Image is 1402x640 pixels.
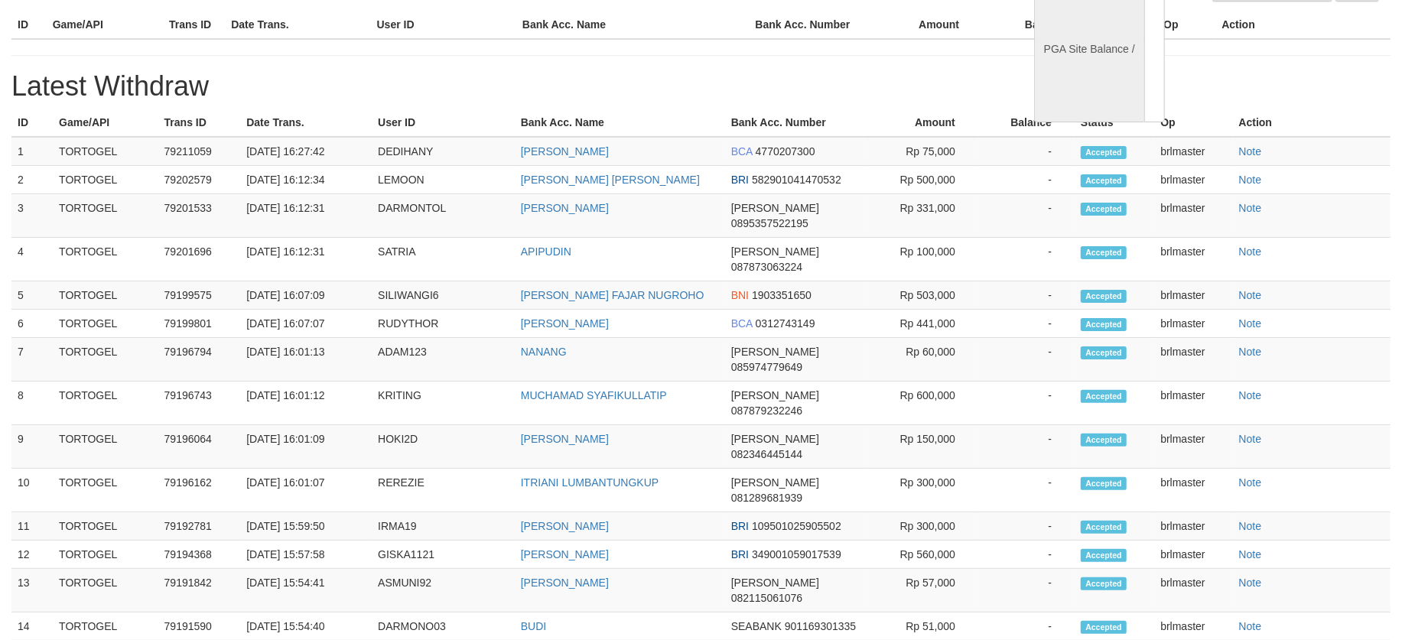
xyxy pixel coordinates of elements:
th: Game/API [53,109,158,137]
td: GISKA1121 [372,541,515,569]
span: 082346445144 [731,448,802,460]
span: BCA [731,145,753,158]
td: Rp 150,000 [864,425,978,469]
th: Bank Acc. Number [750,11,866,39]
td: brlmaster [1154,137,1232,166]
td: Rp 500,000 [864,166,978,194]
td: TORTOGEL [53,569,158,612]
span: [PERSON_NAME] [731,577,819,589]
td: SATRIA [372,238,515,281]
td: TORTOGEL [53,194,158,238]
span: 1903351650 [752,289,812,301]
td: DEDIHANY [372,137,515,166]
span: 109501025905502 [752,520,841,532]
td: brlmaster [1154,310,1232,338]
td: 7 [11,338,53,382]
a: Note [1239,577,1262,589]
td: [DATE] 16:12:34 [240,166,372,194]
span: [PERSON_NAME] [731,389,819,401]
td: TORTOGEL [53,137,158,166]
span: BCA [731,317,753,330]
td: TORTOGEL [53,338,158,382]
th: User ID [372,109,515,137]
span: [PERSON_NAME] [731,245,819,258]
th: ID [11,11,47,39]
td: - [978,238,1075,281]
th: Trans ID [163,11,225,39]
td: brlmaster [1154,425,1232,469]
span: 0895357522195 [731,217,808,229]
span: Accepted [1081,521,1127,534]
td: Rp 300,000 [864,469,978,512]
td: Rp 100,000 [864,238,978,281]
td: [DATE] 16:07:09 [240,281,372,310]
td: Rp 57,000 [864,569,978,612]
th: Bank Acc. Number [725,109,865,137]
td: 79192781 [158,512,241,541]
h1: Latest Withdraw [11,71,1391,102]
th: Amount [864,109,978,137]
td: TORTOGEL [53,382,158,425]
td: [DATE] 16:01:13 [240,338,372,382]
span: 087873063224 [731,261,802,273]
td: brlmaster [1154,338,1232,382]
th: Bank Acc. Name [516,11,750,39]
th: Amount [866,11,982,39]
span: 082115061076 [731,592,802,604]
th: Balance [982,11,1089,39]
a: [PERSON_NAME] [521,548,609,560]
span: Accepted [1081,621,1127,634]
span: 582901041470532 [752,174,841,186]
td: 79199801 [158,310,241,338]
td: HOKI2D [372,425,515,469]
td: brlmaster [1154,541,1232,569]
td: - [978,281,1075,310]
td: 9 [11,425,53,469]
th: Balance [978,109,1075,137]
td: IRMA19 [372,512,515,541]
td: - [978,569,1075,612]
span: 4770207300 [756,145,815,158]
td: RUDYTHOR [372,310,515,338]
a: Note [1239,476,1262,489]
a: Note [1239,245,1262,258]
a: MUCHAMAD SYAFIKULLATIP [521,389,667,401]
span: 087879232246 [731,404,802,417]
th: Bank Acc. Name [515,109,725,137]
td: - [978,338,1075,382]
td: 79196794 [158,338,241,382]
a: [PERSON_NAME] [521,433,609,445]
td: ASMUNI92 [372,569,515,612]
th: Action [1233,109,1391,137]
td: brlmaster [1154,281,1232,310]
span: Accepted [1081,577,1127,590]
td: 79196064 [158,425,241,469]
td: 2 [11,166,53,194]
a: Note [1239,289,1262,301]
td: TORTOGEL [53,281,158,310]
span: Accepted [1081,290,1127,303]
span: Accepted [1081,434,1127,447]
span: [PERSON_NAME] [731,433,819,445]
td: LEMOON [372,166,515,194]
span: BNI [731,289,749,301]
td: Rp 300,000 [864,512,978,541]
td: - [978,194,1075,238]
td: brlmaster [1154,166,1232,194]
td: TORTOGEL [53,238,158,281]
th: User ID [371,11,516,39]
td: brlmaster [1154,382,1232,425]
span: 901169301335 [785,620,856,632]
td: 3 [11,194,53,238]
td: - [978,425,1075,469]
td: [DATE] 16:01:12 [240,382,372,425]
td: TORTOGEL [53,512,158,541]
th: Game/API [47,11,163,39]
td: Rp 60,000 [864,338,978,382]
td: 79194368 [158,541,241,569]
a: [PERSON_NAME] [521,317,609,330]
th: Status [1075,109,1154,137]
span: 085974779649 [731,361,802,373]
a: Note [1239,174,1262,186]
span: Accepted [1081,246,1127,259]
